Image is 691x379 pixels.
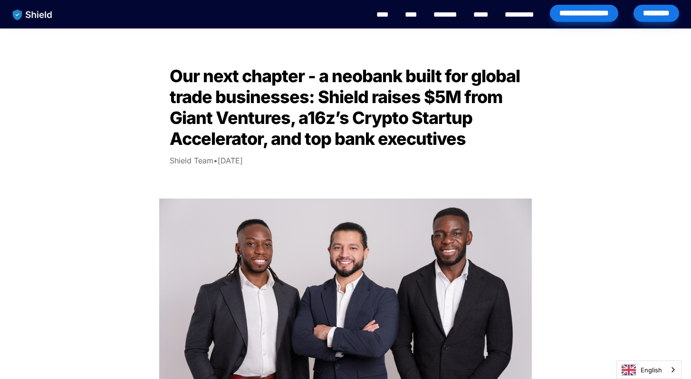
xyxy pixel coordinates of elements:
[170,156,213,165] span: Shield Team
[617,361,681,379] a: English
[213,156,218,165] span: •
[616,360,681,379] div: Language
[218,156,243,165] span: [DATE]
[8,5,57,25] img: website logo
[616,360,681,379] aside: Language selected: English
[170,66,523,149] span: Our next chapter - a neobank built for global trade businesses: Shield raises $5M from Giant Vent...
